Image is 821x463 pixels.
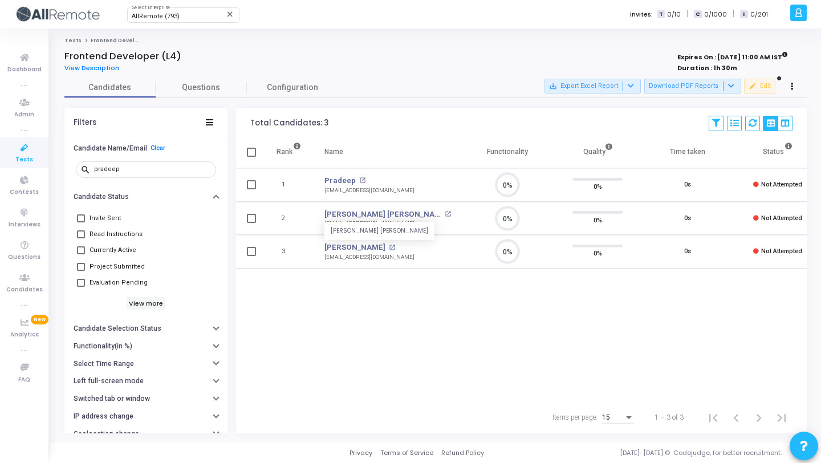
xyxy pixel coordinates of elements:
td: 1 [265,168,313,202]
button: Select Time Range [64,355,227,372]
span: 0% [594,247,602,259]
mat-icon: save_alt [549,82,557,90]
th: Quality [552,136,643,168]
button: IP address change [64,408,227,425]
a: Refund Policy [441,448,484,458]
mat-icon: open_in_new [389,245,395,251]
div: 0s [684,214,691,224]
th: Rank [265,136,313,168]
div: Time taken [670,145,705,158]
span: Evaluation Pending [90,276,148,290]
span: 15 [602,413,610,421]
h6: Candidate Name/Email [74,144,147,153]
span: Analytics [10,330,39,340]
div: [EMAIL_ADDRESS][DOMAIN_NAME] [324,186,414,195]
span: New [31,315,48,324]
button: Candidate Selection Status [64,320,227,338]
a: [PERSON_NAME] [PERSON_NAME] [324,209,442,220]
mat-icon: edit [749,82,757,90]
div: [DATE]-[DATE] © Codejudge, for better recruitment. [484,448,807,458]
a: Privacy [349,448,372,458]
strong: Expires On : [DATE] 11:00 AM IST [677,50,788,62]
div: 0s [684,247,691,257]
mat-icon: open_in_new [359,177,365,184]
button: Candidate Name/EmailClear [64,139,227,157]
span: Frontend Developer (L4) [91,37,161,44]
h6: View more [127,297,166,310]
h6: Switched tab or window [74,395,150,403]
button: Geolocation change [64,425,227,443]
div: View Options [763,116,792,131]
span: Admin [14,110,34,120]
span: View Description [64,63,119,72]
span: Candidates [6,285,43,295]
span: Not Attempted [761,214,802,222]
div: [EMAIL_ADDRESS][DOMAIN_NAME] [324,220,451,228]
a: Pradeep [324,175,356,186]
strong: Duration : 1h 30m [677,63,737,72]
span: 0/10 [667,10,681,19]
div: 1 – 3 of 3 [655,412,684,423]
a: [PERSON_NAME] [324,242,385,253]
input: Search... [94,166,212,173]
span: | [733,8,734,20]
span: I [740,10,747,19]
button: Switched tab or window [64,390,227,408]
button: Download PDF Reports [644,79,741,94]
label: Invites: [630,10,653,19]
div: Name [324,145,343,158]
span: 0% [594,214,602,225]
img: logo [14,3,100,26]
div: [EMAIL_ADDRESS][DOMAIN_NAME] [324,253,414,262]
button: Left full-screen mode [64,372,227,390]
mat-icon: Clear [226,10,235,19]
a: Tests [64,37,82,44]
span: FAQ [18,375,30,385]
h6: Functionality(in %) [74,342,132,351]
span: Tests [15,155,33,165]
span: Contests [10,188,39,197]
button: Edit [744,79,775,94]
div: Filters [74,118,96,127]
span: 0% [594,181,602,192]
div: Items per page: [552,412,598,423]
mat-select: Items per page: [602,414,634,422]
span: Currently Active [90,243,136,257]
div: [PERSON_NAME] [PERSON_NAME] [324,222,434,240]
h6: Candidate Status [74,193,129,201]
h6: Select Time Range [74,360,134,368]
button: Candidate Status [64,188,227,206]
span: C [694,10,701,19]
button: Previous page [725,406,747,429]
span: Read Instructions [90,228,143,241]
a: Terms of Service [380,448,433,458]
span: Questions [8,253,40,262]
span: 0/1000 [704,10,727,19]
h6: Candidate Selection Status [74,324,161,333]
td: 2 [265,202,313,235]
button: Export Excel Report [544,79,641,94]
span: Not Attempted [761,181,802,188]
h6: Geolocation change [74,430,139,438]
td: 3 [265,235,313,269]
button: First page [702,406,725,429]
span: 0/201 [750,10,768,19]
mat-icon: open_in_new [445,211,451,217]
span: Invite Sent [90,212,121,225]
span: Dashboard [7,65,42,75]
mat-icon: search [80,164,94,174]
button: Functionality(in %) [64,338,227,355]
span: Questions [156,82,247,94]
span: Project Submitted [90,260,145,274]
span: Configuration [267,82,318,94]
th: Functionality [462,136,552,168]
h6: Left full-screen mode [74,377,144,385]
h4: Frontend Developer (L4) [64,51,181,62]
button: Last page [770,406,793,429]
div: Total Candidates: 3 [250,119,328,128]
a: Clear [151,144,165,152]
a: View Description [64,64,128,72]
div: 0s [684,180,691,190]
